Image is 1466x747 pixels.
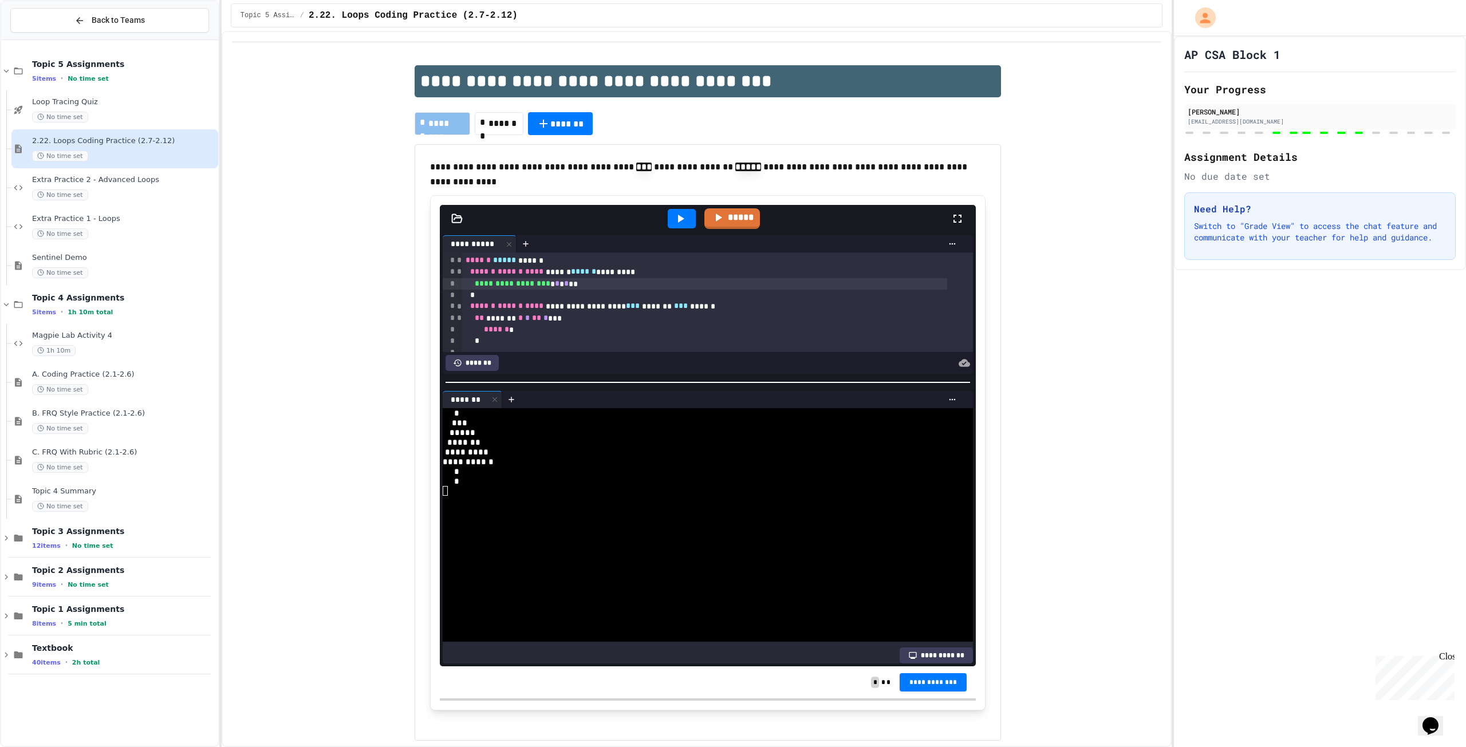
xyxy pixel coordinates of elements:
[241,11,295,20] span: Topic 5 Assignments
[32,487,216,496] span: Topic 4 Summary
[10,8,209,33] button: Back to Teams
[32,604,216,614] span: Topic 1 Assignments
[32,643,216,653] span: Textbook
[32,448,216,457] span: C. FRQ With Rubric (2.1-2.6)
[32,175,216,185] span: Extra Practice 2 - Advanced Loops
[68,620,107,627] span: 5 min total
[1371,651,1455,700] iframe: chat widget
[32,370,216,380] span: A. Coding Practice (2.1-2.6)
[68,309,113,316] span: 1h 10m total
[32,189,88,200] span: No time set
[32,214,216,224] span: Extra Practice 1 - Loops
[32,620,56,627] span: 8 items
[61,580,63,589] span: •
[32,409,216,418] span: B. FRQ Style Practice (2.1-2.6)
[32,542,61,550] span: 12 items
[5,5,79,73] div: Chat with us now!Close
[1184,169,1456,183] div: No due date set
[1194,220,1446,243] p: Switch to "Grade View" to access the chat feature and communicate with your teacher for help and ...
[32,462,88,473] span: No time set
[72,542,113,550] span: No time set
[32,581,56,588] span: 9 items
[300,11,304,20] span: /
[61,619,63,628] span: •
[68,581,109,588] span: No time set
[65,541,68,550] span: •
[32,75,56,82] span: 5 items
[1184,149,1456,165] h2: Assignment Details
[32,309,56,316] span: 5 items
[32,136,216,146] span: 2.22. Loops Coding Practice (2.7-2.12)
[72,659,100,666] span: 2h total
[32,345,76,356] span: 1h 10m
[68,75,109,82] span: No time set
[1418,701,1455,736] iframe: chat widget
[1183,5,1219,31] div: My Account
[65,658,68,667] span: •
[32,501,88,512] span: No time set
[32,331,216,341] span: Magpie Lab Activity 4
[32,384,88,395] span: No time set
[32,253,216,263] span: Sentinel Demo
[92,14,145,26] span: Back to Teams
[61,307,63,317] span: •
[1184,81,1456,97] h2: Your Progress
[1194,202,1446,216] h3: Need Help?
[32,659,61,666] span: 40 items
[1188,117,1452,126] div: [EMAIL_ADDRESS][DOMAIN_NAME]
[32,59,216,69] span: Topic 5 Assignments
[61,74,63,83] span: •
[32,423,88,434] span: No time set
[32,267,88,278] span: No time set
[1184,46,1280,62] h1: AP CSA Block 1
[32,293,216,303] span: Topic 4 Assignments
[1188,106,1452,117] div: [PERSON_NAME]
[309,9,518,22] span: 2.22. Loops Coding Practice (2.7-2.12)
[32,151,88,161] span: No time set
[32,565,216,575] span: Topic 2 Assignments
[32,112,88,122] span: No time set
[32,228,88,239] span: No time set
[32,526,216,536] span: Topic 3 Assignments
[32,97,216,107] span: Loop Tracing Quiz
